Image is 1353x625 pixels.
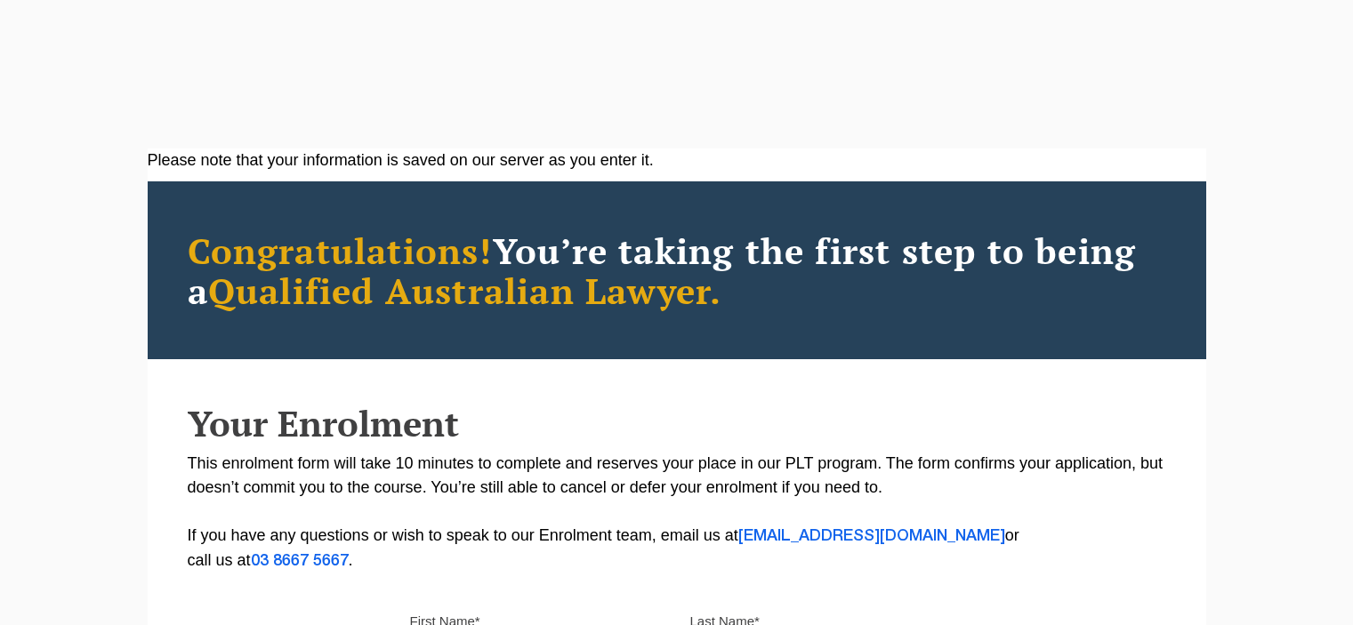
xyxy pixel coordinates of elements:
a: 03 8667 5667 [251,554,349,568]
p: This enrolment form will take 10 minutes to complete and reserves your place in our PLT program. ... [188,452,1166,573]
a: [PERSON_NAME] Centre for Law [40,20,237,103]
div: Please note that your information is saved on our server as you enter it. [148,148,1206,172]
h2: You’re taking the first step to being a [188,230,1166,310]
a: [EMAIL_ADDRESS][DOMAIN_NAME] [738,529,1005,543]
span: Congratulations! [188,227,493,274]
h2: Your Enrolment [188,404,1166,443]
span: Qualified Australian Lawyer. [208,267,722,314]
